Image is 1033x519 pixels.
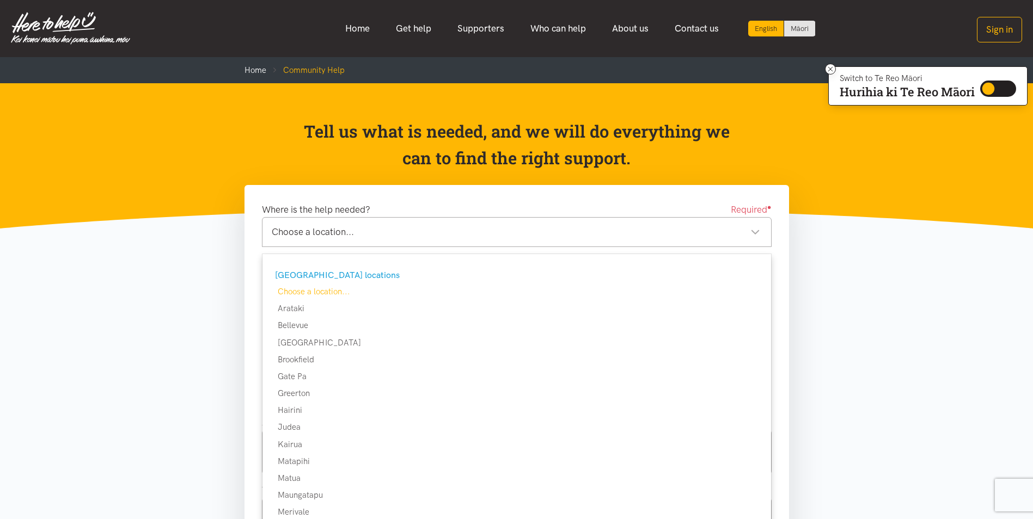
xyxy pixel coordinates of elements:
[262,370,771,383] div: Gate Pa
[262,455,771,468] div: Matapihi
[262,336,771,349] div: [GEOGRAPHIC_DATA]
[262,438,771,451] div: Kairua
[266,64,345,77] li: Community Help
[262,387,771,400] div: Greerton
[262,404,771,417] div: Hairini
[272,225,760,239] div: Choose a location...
[444,17,517,40] a: Supporters
[262,421,771,434] div: Judea
[245,65,266,75] a: Home
[840,75,975,82] p: Switch to Te Reo Māori
[748,21,784,36] div: Current language
[332,17,383,40] a: Home
[662,17,732,40] a: Contact us
[300,118,733,172] p: Tell us what is needed, and we will do everything we can to find the right support.
[262,319,771,332] div: Bellevue
[262,285,771,298] div: Choose a location...
[784,21,815,36] a: Switch to Te Reo Māori
[977,17,1022,42] button: Sign in
[262,353,771,366] div: Brookfield
[11,12,130,45] img: Home
[262,302,771,315] div: Arataki
[599,17,662,40] a: About us
[262,505,771,518] div: Merivale
[748,21,816,36] div: Language toggle
[840,87,975,97] p: Hurihia ki Te Reo Māori
[275,268,756,282] div: [GEOGRAPHIC_DATA] locations
[383,17,444,40] a: Get help
[262,472,771,485] div: Matua
[262,489,771,502] div: Maungatapu
[517,17,599,40] a: Who can help
[767,203,772,211] sup: ●
[262,202,370,217] label: Where is the help needed?
[731,202,772,217] span: Required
